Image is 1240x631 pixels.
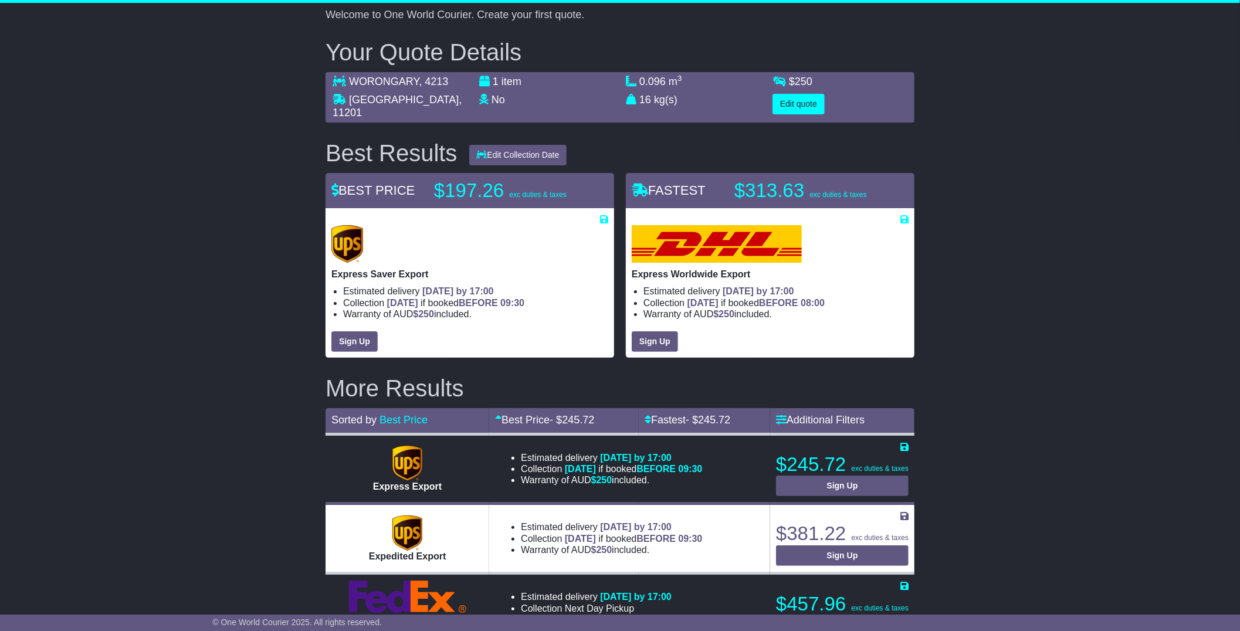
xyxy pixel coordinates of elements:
span: exc duties & taxes [509,191,566,199]
span: 1 [493,76,499,87]
span: BEFORE [636,464,676,474]
a: Sign Up [331,331,378,352]
a: Best Price- $245.72 [495,414,594,426]
a: Sign Up [632,331,678,352]
span: BEST PRICE [331,183,415,198]
li: Warranty of AUD included. [343,308,608,320]
span: Expedited Export [369,551,446,561]
img: UPS (new): Express Saver Export [331,225,363,263]
a: Sign Up [776,545,909,566]
span: 09:30 [679,534,703,544]
span: - $ [686,414,730,426]
li: Estimated delivery [521,521,702,532]
span: 09:30 [500,298,524,308]
span: [DATE] by 17:00 [422,286,494,296]
span: $ [413,309,434,319]
span: $ [591,545,612,555]
li: Warranty of AUD included. [521,544,702,555]
span: 16 [639,94,651,106]
span: [DATE] by 17:00 [723,286,794,296]
a: Additional Filters [776,414,865,426]
li: Collection [343,297,608,308]
span: exc duties & taxes [852,604,909,612]
p: Express Worldwide Export [632,269,909,280]
span: 250 [597,545,612,555]
span: 250 [719,309,734,319]
span: $ [591,475,612,485]
span: BEFORE [636,534,676,544]
p: Welcome to One World Courier. Create your first quote. [326,9,914,22]
span: Sorted by [331,414,377,426]
p: $197.26 [434,179,581,202]
span: [DATE] [565,534,596,544]
a: Sign Up [776,476,909,496]
p: Express Saver Export [331,269,608,280]
span: kg(s) [654,94,677,106]
span: $ [713,309,734,319]
span: WORONGARY [349,76,419,87]
p: $245.72 [776,453,909,476]
span: 250 [795,76,812,87]
span: [DATE] by 17:00 [600,453,672,463]
a: Fastest- $245.72 [645,414,730,426]
li: Collection [521,603,672,614]
span: $ [789,76,812,87]
span: BEFORE [459,298,498,308]
img: DHL: Express Worldwide Export [632,225,802,263]
span: [DATE] by 17:00 [600,592,672,602]
span: [DATE] [565,464,596,474]
span: 245.72 [562,414,594,426]
button: Edit quote [773,94,825,114]
span: BEFORE [759,298,798,308]
img: UPS (new): Expedited Export [392,515,422,551]
h2: Your Quote Details [326,39,914,65]
span: FASTEST [632,183,706,198]
span: item [502,76,521,87]
li: Estimated delivery [643,286,909,297]
span: m [669,76,682,87]
li: Estimated delivery [343,286,608,297]
span: exc duties & taxes [809,191,866,199]
span: exc duties & taxes [852,464,909,473]
sup: 3 [677,74,682,83]
span: if booked [687,298,825,308]
span: 09:30 [679,464,703,474]
p: $313.63 [734,179,881,202]
span: , 4213 [419,76,448,87]
span: Express Export [373,481,442,491]
p: $457.96 [776,592,909,616]
li: Warranty of AUD included. [521,474,702,486]
span: - $ [550,414,594,426]
span: 0.096 [639,76,666,87]
li: Collection [643,297,909,308]
span: , 11201 [333,94,462,118]
img: FedEx Express: International Economy Export [349,581,466,613]
span: 245.72 [698,414,730,426]
span: [DATE] [387,298,418,308]
span: exc duties & taxes [852,534,909,542]
span: No [492,94,505,106]
span: [DATE] [687,298,719,308]
span: if booked [565,464,702,474]
span: if booked [565,534,702,544]
span: [GEOGRAPHIC_DATA] [349,94,459,106]
li: Warranty of AUD included. [643,308,909,320]
a: Best Price [380,414,428,426]
li: Collection [521,463,702,474]
li: Estimated delivery [521,452,702,463]
p: $381.22 [776,522,909,545]
button: Edit Collection Date [469,145,567,165]
img: UPS (new): Express Export [392,446,422,481]
div: Best Results [320,140,463,166]
h2: More Results [326,375,914,401]
li: Warranty of AUD included. [521,614,672,625]
span: [DATE] by 17:00 [600,522,672,532]
span: 250 [418,309,434,319]
span: Next Day Pickup [565,603,634,613]
span: © One World Courier 2025. All rights reserved. [212,618,382,627]
li: Estimated delivery [521,591,672,602]
span: if booked [387,298,524,308]
li: Collection [521,533,702,544]
span: 08:00 [801,298,825,308]
span: 250 [597,475,612,485]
